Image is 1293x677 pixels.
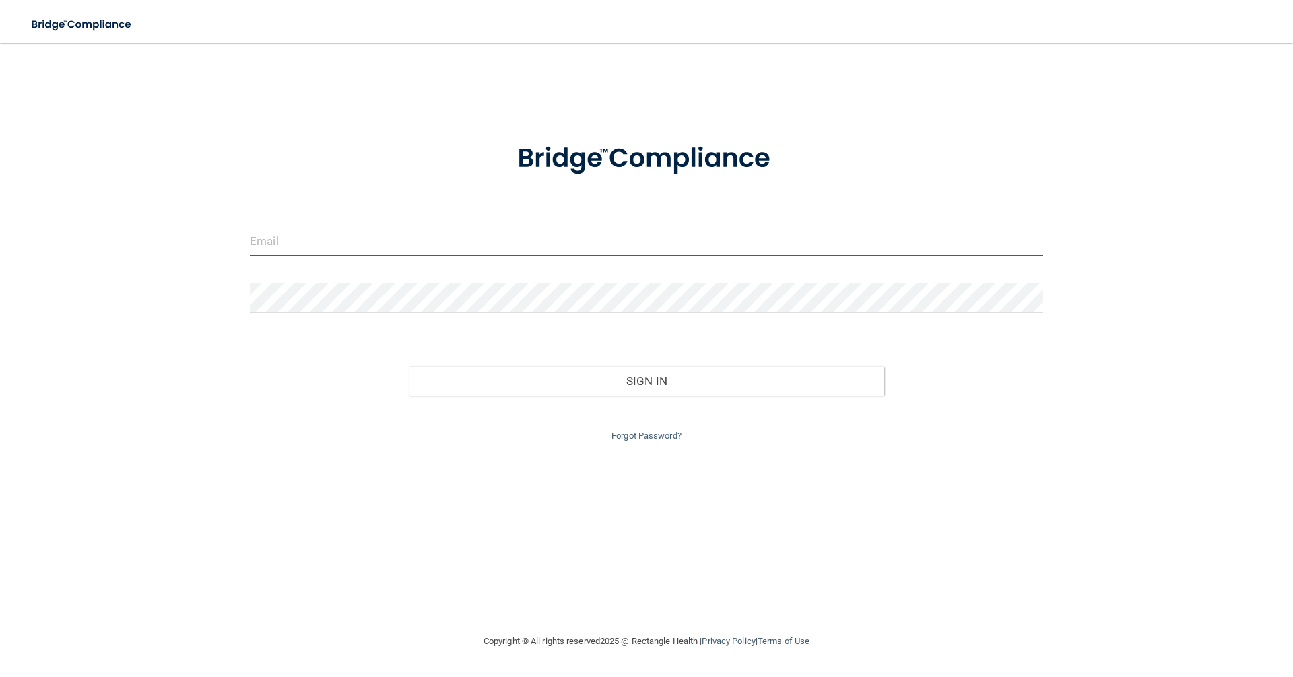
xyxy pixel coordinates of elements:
[250,226,1043,256] input: Email
[401,620,892,663] div: Copyright © All rights reserved 2025 @ Rectangle Health | |
[702,636,755,646] a: Privacy Policy
[611,431,682,441] a: Forgot Password?
[409,366,885,396] button: Sign In
[490,124,803,194] img: bridge_compliance_login_screen.278c3ca4.svg
[758,636,809,646] a: Terms of Use
[20,11,144,38] img: bridge_compliance_login_screen.278c3ca4.svg
[1060,581,1277,635] iframe: Drift Widget Chat Controller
